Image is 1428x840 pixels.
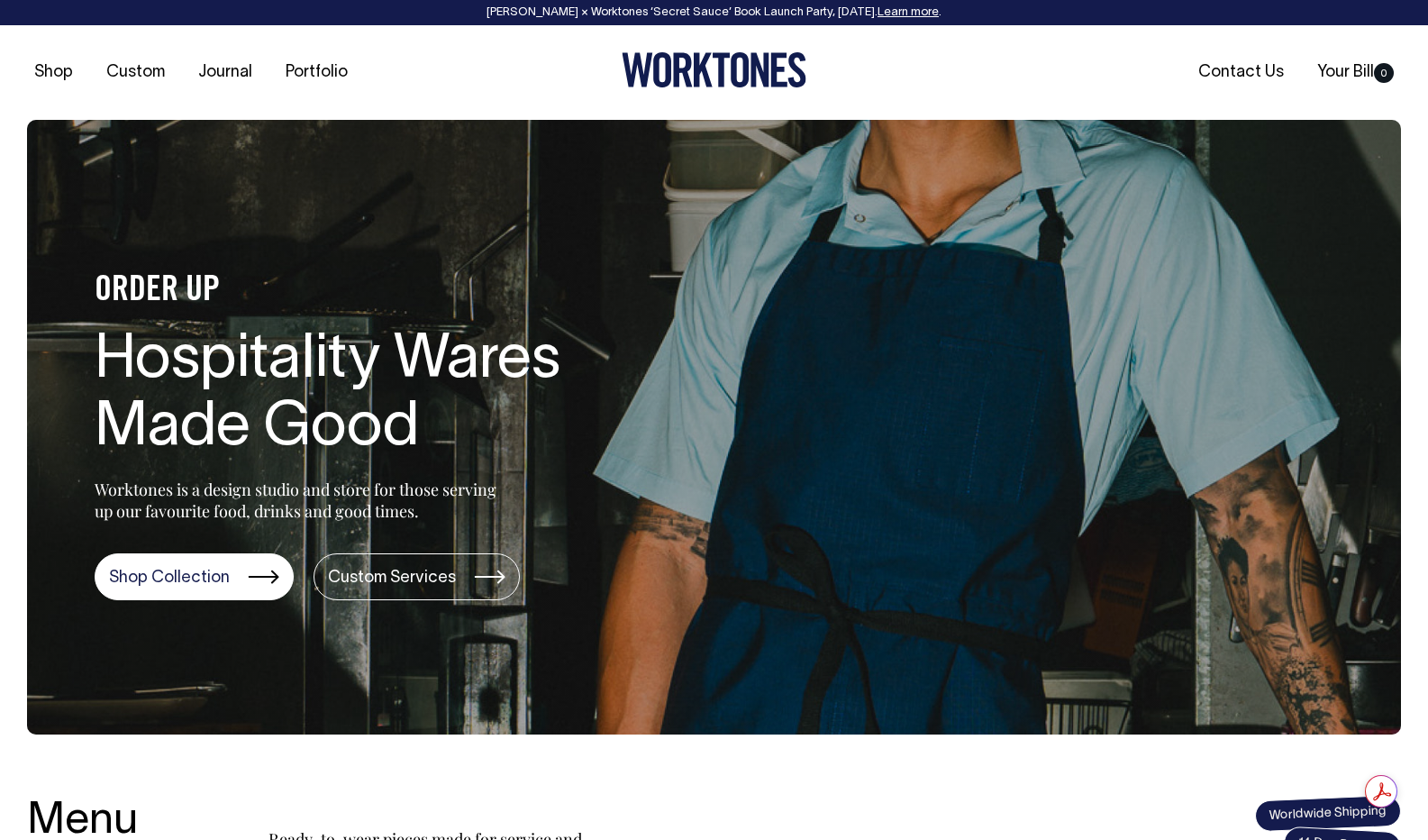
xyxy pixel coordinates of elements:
a: Your Bill0 [1310,58,1401,87]
a: Shop [27,58,80,87]
a: Contact Us [1191,58,1291,87]
span: 0 [1374,63,1394,83]
h4: ORDER UP [95,272,671,310]
a: Custom Services [314,553,520,600]
a: Portfolio [278,58,355,87]
a: Shop Collection [95,553,294,600]
div: [PERSON_NAME] × Worktones ‘Secret Sauce’ Book Launch Party, [DATE]. . [18,6,1410,19]
a: Learn more [878,7,939,18]
a: Custom [99,58,172,87]
span: Worldwide Shipping [1254,795,1401,833]
h1: Hospitality Wares Made Good [95,328,671,463]
a: Journal [191,58,259,87]
p: Worktones is a design studio and store for those serving up our favourite food, drinks and good t... [95,479,505,522]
